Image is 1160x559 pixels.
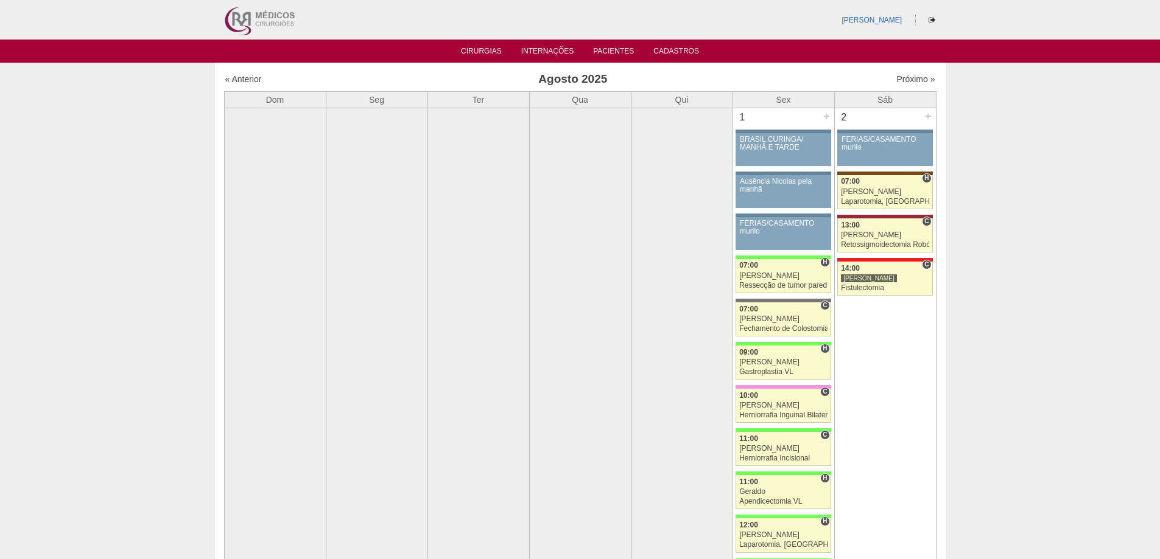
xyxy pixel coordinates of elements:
span: Consultório [922,260,931,269]
div: Herniorrafia Incisional [739,454,828,462]
a: « Anterior [225,74,262,84]
span: 14:00 [841,264,860,273]
div: Key: Aviso [736,130,831,133]
span: 07:00 [739,261,758,269]
span: Consultório [820,387,829,397]
div: Key: Santa Joana [837,172,932,175]
span: Hospital [922,173,931,183]
div: [PERSON_NAME] [739,531,828,539]
span: Consultório [922,217,931,226]
a: Próximo » [896,74,935,84]
a: H 09:00 [PERSON_NAME] Gastroplastia VL [736,345,831,380]
a: C 07:00 [PERSON_NAME] Fechamento de Colostomia ou Enterostomia [736,302,831,336]
div: 1 [733,108,752,127]
div: Herniorrafia Inguinal Bilateral [739,411,828,419]
div: Key: Aviso [837,130,932,133]
th: Ter [427,91,529,108]
div: Laparotomia, [GEOGRAPHIC_DATA], Drenagem, Bridas [841,198,929,206]
div: Key: Brasil [736,255,831,259]
a: Internações [521,47,574,59]
div: Ausência Nicolas pela manhã [740,178,827,193]
th: Seg [326,91,427,108]
i: Sair [929,16,935,24]
span: Hospital [820,344,829,353]
div: [PERSON_NAME] [739,272,828,280]
a: C 10:00 [PERSON_NAME] Herniorrafia Inguinal Bilateral [736,389,831,423]
span: 09:00 [739,348,758,356]
div: FÉRIAS/CASAMENTO murilo [740,220,827,235]
div: Key: Brasil [736,471,831,475]
div: BRASIL CURINGA/ MANHÃ E TARDE [740,136,827,151]
a: C 13:00 [PERSON_NAME] Retossigmoidectomia Robótica [837,218,932,252]
div: Apendicectomia VL [739,498,828,505]
a: H 12:00 [PERSON_NAME] Laparotomia, [GEOGRAPHIC_DATA], Drenagem, Bridas VL [736,518,831,552]
div: FÉRIAS/CASAMENTO murilo [842,136,929,151]
a: C 11:00 [PERSON_NAME] Herniorrafia Incisional [736,432,831,466]
span: Hospital [820,516,829,526]
th: Dom [224,91,326,108]
div: 2 [835,108,854,127]
div: + [821,108,832,124]
span: Consultório [820,300,829,310]
div: Key: Aviso [736,172,831,175]
div: [PERSON_NAME] [739,315,828,323]
div: [PERSON_NAME] [841,188,929,196]
a: Ausência Nicolas pela manhã [736,175,831,208]
div: Fistulectomia [841,284,929,292]
div: + [923,108,933,124]
th: Sex [733,91,834,108]
a: BRASIL CURINGA/ MANHÃ E TARDE [736,133,831,166]
a: Cirurgias [461,47,502,59]
div: Key: Assunção [837,258,932,262]
span: 12:00 [739,521,758,529]
a: H 11:00 Geraldo Apendicectomia VL [736,475,831,509]
span: 11:00 [739,477,758,486]
div: Geraldo [739,488,828,496]
a: FÉRIAS/CASAMENTO murilo [736,217,831,250]
a: C 14:00 [PERSON_NAME] Fistulectomia [837,262,932,296]
div: [PERSON_NAME] [841,231,929,239]
h3: Agosto 2025 [395,71,750,88]
a: H 07:00 [PERSON_NAME] Ressecção de tumor parede abdominal pélvica [736,259,831,293]
th: Qui [631,91,733,108]
div: Retossigmoidectomia Robótica [841,241,929,249]
div: Key: Brasil [736,428,831,432]
div: [PERSON_NAME] [739,445,828,453]
span: Hospital [820,473,829,483]
th: Qua [529,91,631,108]
div: Key: Brasil [736,515,831,518]
span: Hospital [820,257,829,267]
a: H 07:00 [PERSON_NAME] Laparotomia, [GEOGRAPHIC_DATA], Drenagem, Bridas [837,175,932,209]
span: Consultório [820,430,829,440]
th: Sáb [834,91,936,108]
div: Ressecção de tumor parede abdominal pélvica [739,282,828,290]
a: FÉRIAS/CASAMENTO murilo [837,133,932,166]
a: [PERSON_NAME] [842,16,902,24]
span: 10:00 [739,391,758,400]
div: Laparotomia, [GEOGRAPHIC_DATA], Drenagem, Bridas VL [739,541,828,549]
span: 11:00 [739,434,758,443]
div: Key: Albert Einstein [736,385,831,389]
div: Key: Sírio Libanês [837,215,932,218]
div: Fechamento de Colostomia ou Enterostomia [739,325,828,333]
span: 07:00 [739,305,758,313]
div: Key: Santa Catarina [736,299,831,302]
span: 13:00 [841,221,860,229]
div: [PERSON_NAME] [739,401,828,409]
div: Key: Aviso [736,214,831,217]
div: [PERSON_NAME] [739,358,828,366]
a: Cadastros [653,47,699,59]
a: Pacientes [593,47,634,59]
div: Gastroplastia VL [739,368,828,376]
div: [PERSON_NAME] [841,274,897,283]
span: 07:00 [841,177,860,186]
div: Key: Brasil [736,342,831,345]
